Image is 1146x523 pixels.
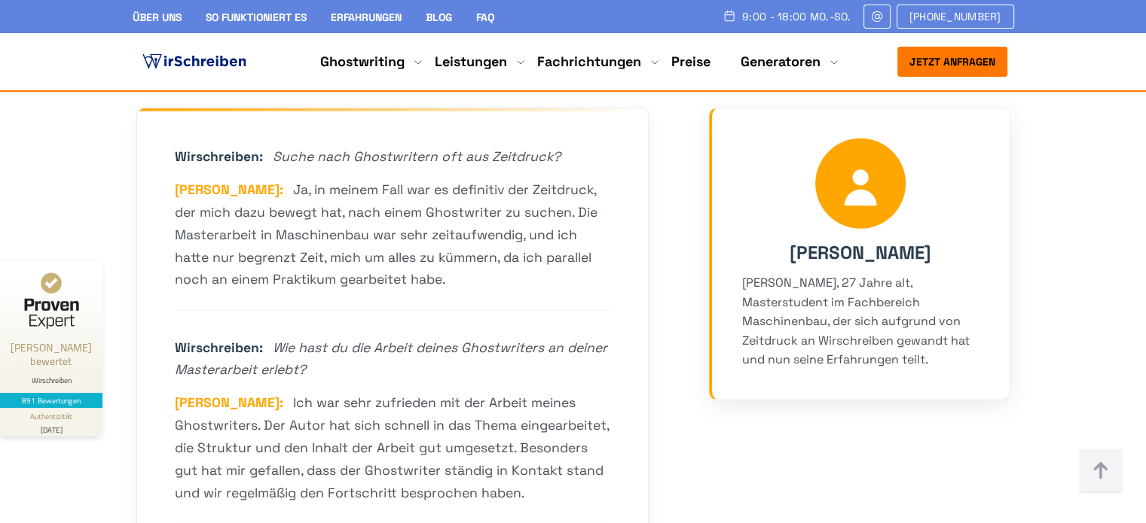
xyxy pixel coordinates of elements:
[273,148,561,165] span: Suche nach Ghostwritern oft aus Zeitdruck?
[476,11,494,24] a: FAQ
[320,53,405,71] a: Ghostwriting
[1078,449,1123,494] img: button top
[6,422,96,433] div: [DATE]
[133,11,182,24] a: Über uns
[175,394,283,411] span: [PERSON_NAME]:
[206,11,307,24] a: So funktioniert es
[741,53,821,71] a: Generatoren
[426,11,452,24] a: Blog
[742,244,979,262] h3: [PERSON_NAME]
[175,181,283,198] span: [PERSON_NAME]:
[870,11,884,23] img: Email
[909,11,1001,23] span: [PHONE_NUMBER]
[671,53,711,70] a: Preise
[435,53,507,71] a: Leistungen
[175,394,609,501] span: Ich war sehr zufrieden mit der Arbeit meines Ghostwriters. Der Autor hat sich schnell in das Them...
[742,273,979,369] div: [PERSON_NAME], 27 Jahre alt, Masterstudent im Fachbereich Maschinenbau, der sich aufgrund von Zei...
[537,53,641,71] a: Fachrichtungen
[723,10,736,22] img: Schedule
[139,50,249,73] img: logo ghostwriter-österreich
[175,339,263,356] span: Wirschreiben:
[742,11,851,23] span: 9:00 - 18:00 Mo.-So.
[30,411,73,422] div: Authentizität
[331,11,402,24] a: Erfahrungen
[897,47,1007,77] button: Jetzt anfragen
[6,376,96,385] div: Wirschreiben
[175,181,597,288] span: Ja, in meinem Fall war es definitiv der Zeitdruck, der mich dazu bewegt hat, nach einem Ghostwrit...
[175,148,263,165] span: Wirschreiben:
[175,339,607,378] span: Wie hast du die Arbeit deines Ghostwriters an deiner Masterarbeit erlebt?
[897,5,1014,29] a: [PHONE_NUMBER]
